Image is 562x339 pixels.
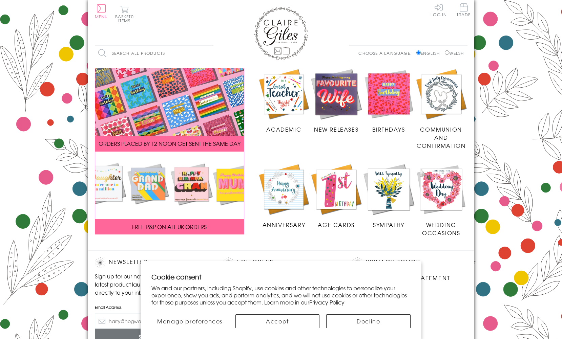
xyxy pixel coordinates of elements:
button: Accept [235,314,320,328]
label: English [416,50,443,56]
span: FREE P&P ON ALL UK ORDERS [132,223,207,231]
a: New Releases [310,68,362,134]
span: ORDERS PLACED BY 12 NOON GET SENT THE SAME DAY [99,139,241,148]
a: Wedding Occasions [415,163,467,237]
p: Sign up for our newsletter to receive the latest product launches, news and offers directly to yo... [95,272,210,296]
button: Menu [95,4,108,19]
span: Menu [95,14,108,20]
h2: Newsletter [95,257,210,268]
a: Anniversary [258,163,310,229]
span: Wedding Occasions [422,221,460,237]
a: Trade [457,3,471,18]
p: Choose a language: [358,50,415,56]
h2: Follow Us [223,257,338,268]
a: Communion and Confirmation [415,68,467,150]
input: Search all products [95,46,213,61]
a: Birthdays [362,68,415,134]
button: Manage preferences [151,314,229,328]
span: New Releases [314,125,358,133]
input: Search [207,46,213,61]
input: English [416,50,421,55]
label: Email Address [95,304,210,310]
h2: Cookie consent [151,272,411,281]
span: 0 items [118,14,134,24]
button: Decline [326,314,411,328]
span: Anniversary [263,221,306,229]
span: Birthdays [372,125,405,133]
span: Communion and Confirmation [417,125,465,150]
span: Trade [457,3,471,17]
span: Sympathy [373,221,404,229]
label: Welsh [445,50,464,56]
span: Academic [266,125,301,133]
a: Privacy Policy [366,257,420,267]
a: Age Cards [310,163,362,229]
input: harry@hogwarts.edu [95,314,210,329]
a: Academic [258,68,310,134]
button: Basket0 items [115,5,134,23]
a: Log In [431,3,447,17]
input: Welsh [445,50,449,55]
span: Age Cards [318,221,354,229]
a: Sympathy [362,163,415,229]
p: We and our partners, including Shopify, use cookies and other technologies to personalize your ex... [151,285,411,306]
a: Privacy Policy [309,298,345,306]
span: Manage preferences [157,317,223,325]
img: Claire Giles Greetings Cards [254,7,308,60]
